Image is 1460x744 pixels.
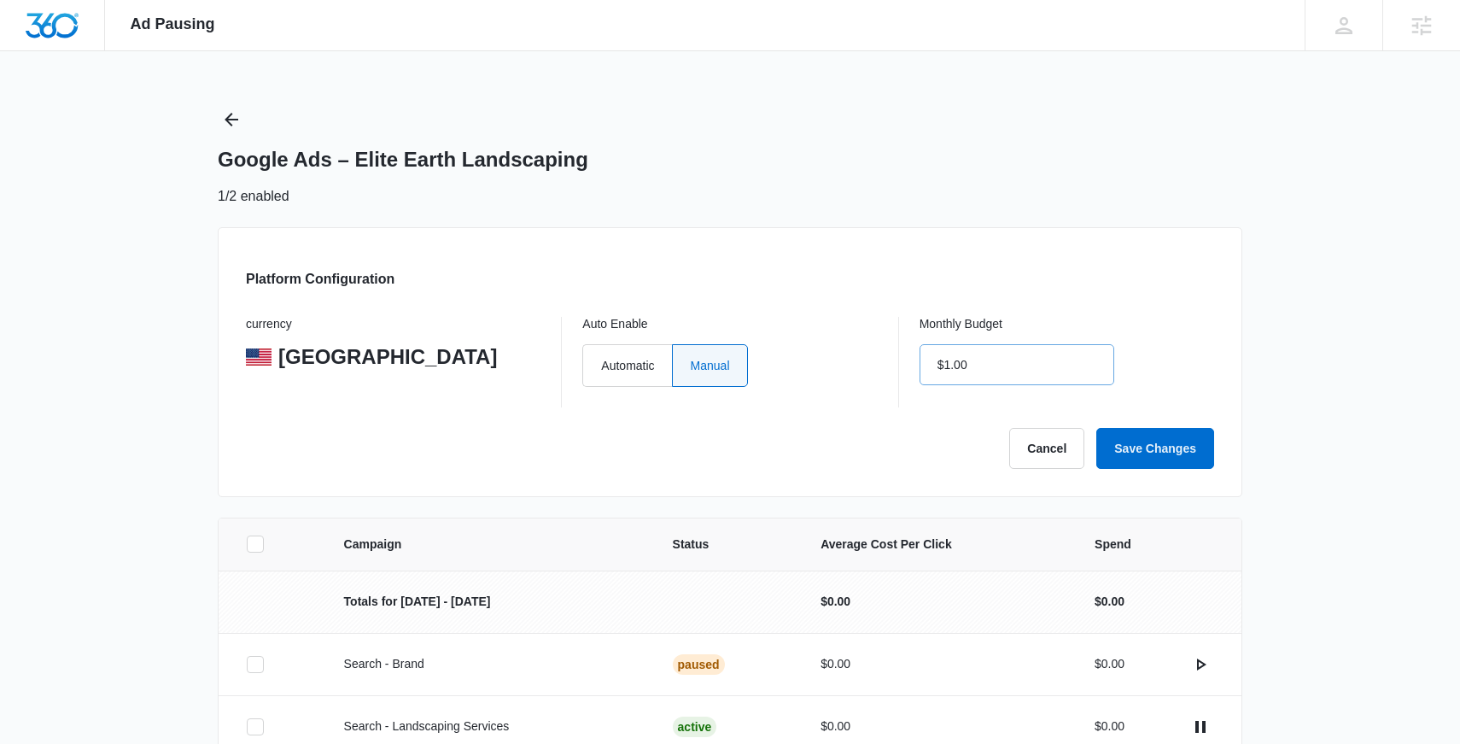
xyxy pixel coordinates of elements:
img: United States [246,349,272,366]
div: Paused [673,654,725,675]
button: actions.activate [1187,651,1214,678]
p: Totals for [DATE] - [DATE] [344,593,632,611]
span: Spend [1095,536,1214,554]
p: $0.00 [1095,593,1124,611]
p: Search - Brand [344,655,632,673]
label: Automatic [582,344,671,387]
label: Manual [672,344,748,387]
p: Auto Enable [582,317,877,332]
span: Campaign [344,536,632,554]
span: Average Cost Per Click [821,536,1054,554]
button: actions.pause [1187,713,1214,741]
span: Ad Pausing [131,15,215,33]
button: Save Changes [1096,428,1214,469]
p: $0.00 [821,718,1054,735]
p: $0.00 [1095,718,1124,735]
span: Status [673,536,780,554]
p: $0.00 [821,593,1054,611]
p: Search - Landscaping Services [344,718,632,735]
p: $0.00 [821,655,1054,673]
p: [GEOGRAPHIC_DATA] [278,344,497,370]
h1: Google Ads – Elite Earth Landscaping [218,147,588,173]
button: Cancel [1009,428,1084,469]
p: Monthly Budget [920,317,1214,332]
p: $0.00 [1095,655,1124,673]
p: 1/2 enabled [218,186,289,207]
h3: Platform Configuration [246,269,394,290]
div: Active [673,717,717,737]
p: currency [246,317,540,332]
input: $100.00 [920,344,1114,385]
button: Back [218,106,245,133]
